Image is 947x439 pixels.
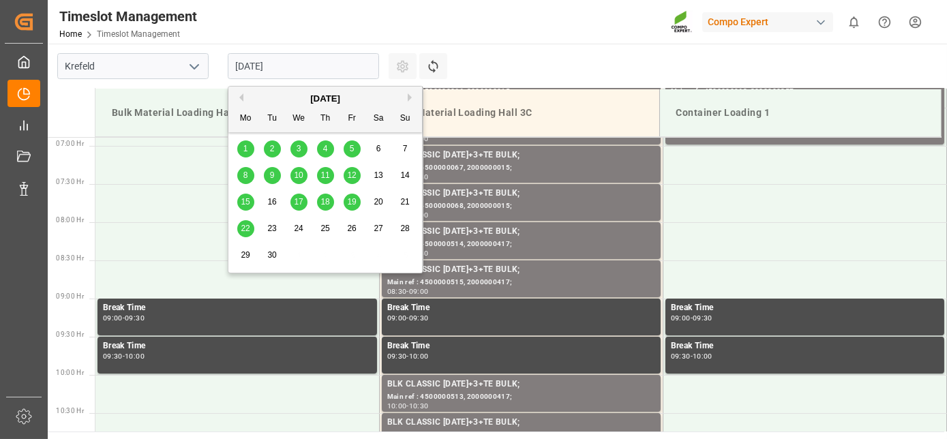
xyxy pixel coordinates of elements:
span: 17 [294,197,303,207]
div: Choose Monday, September 15th, 2025 [237,194,254,211]
span: 4 [323,144,328,153]
div: Choose Saturday, September 27th, 2025 [370,220,387,237]
div: Sa [370,110,387,127]
span: 22 [241,224,250,233]
span: 23 [267,224,276,233]
div: 09:00 [103,315,123,321]
div: - [123,315,125,321]
div: Bulk Material Loading Hall 3C [389,100,648,125]
div: Th [317,110,334,127]
button: Previous Month [235,93,243,102]
span: 2 [270,144,275,153]
div: 10:00 [409,353,429,359]
div: Main ref : 4500000067, 2000000015; [387,162,655,174]
span: 09:00 Hr [56,292,84,300]
div: Break Time [387,301,655,315]
span: 07:30 Hr [56,178,84,185]
span: 6 [376,144,381,153]
div: 09:00 [671,315,691,321]
span: 11 [320,170,329,180]
div: [DATE] [228,92,422,106]
div: BLK CLASSIC [DATE]+3+TE BULK; [387,187,655,200]
div: 09:30 [671,353,691,359]
input: Type to search/select [57,53,209,79]
div: Choose Sunday, September 14th, 2025 [397,167,414,184]
div: 09:30 [387,353,407,359]
div: Choose Wednesday, September 17th, 2025 [290,194,307,211]
div: Choose Friday, September 19th, 2025 [344,194,361,211]
span: 26 [347,224,356,233]
span: 9 [270,170,275,180]
div: BLK CLASSIC [DATE]+3+TE BULK; [387,225,655,239]
div: Break Time [103,301,372,315]
div: BLK CLASSIC [DATE]+3+TE BULK; [387,149,655,162]
div: - [406,403,408,409]
span: 1 [243,144,248,153]
span: 8 [243,170,248,180]
span: 20 [374,197,382,207]
div: 10:00 [387,403,407,409]
div: - [123,353,125,359]
div: 09:30 [409,315,429,321]
div: Choose Saturday, September 13th, 2025 [370,167,387,184]
div: Choose Tuesday, September 30th, 2025 [264,247,281,264]
div: We [290,110,307,127]
span: 3 [297,144,301,153]
div: Choose Monday, September 1st, 2025 [237,140,254,157]
span: 21 [400,197,409,207]
div: 10:30 [409,403,429,409]
span: 30 [267,250,276,260]
button: open menu [183,56,204,77]
button: show 0 new notifications [839,7,869,37]
span: 08:00 Hr [56,216,84,224]
div: Choose Tuesday, September 16th, 2025 [264,194,281,211]
span: 24 [294,224,303,233]
div: BLK CLASSIC [DATE]+3+TE BULK; [387,378,655,391]
div: Choose Monday, September 22nd, 2025 [237,220,254,237]
div: Choose Saturday, September 6th, 2025 [370,140,387,157]
div: - [406,315,408,321]
div: Break Time [671,339,939,353]
div: Container Loading 1 [671,100,931,125]
div: Choose Sunday, September 7th, 2025 [397,140,414,157]
button: Help Center [869,7,900,37]
div: 09:30 [125,315,145,321]
div: Main ref : 4500000513, 2000000417; [387,391,655,403]
div: Main ref : 4500000514, 2000000417; [387,239,655,250]
div: Choose Monday, September 8th, 2025 [237,167,254,184]
div: Choose Thursday, September 25th, 2025 [317,220,334,237]
span: 16 [267,197,276,207]
input: DD.MM.YYYY [228,53,379,79]
div: Choose Tuesday, September 9th, 2025 [264,167,281,184]
div: Break Time [387,339,655,353]
div: Mo [237,110,254,127]
span: 07:00 Hr [56,140,84,147]
div: Choose Tuesday, September 2nd, 2025 [264,140,281,157]
div: Compo Expert [702,12,833,32]
div: Choose Monday, September 29th, 2025 [237,247,254,264]
div: BLK CLASSIC [DATE]+3+TE BULK; [387,263,655,277]
span: 08:30 Hr [56,254,84,262]
div: 10:00 [693,353,712,359]
div: Timeslot Management [59,6,197,27]
div: Choose Thursday, September 11th, 2025 [317,167,334,184]
span: 12 [347,170,356,180]
div: 09:30 [693,315,712,321]
div: - [691,315,693,321]
span: 25 [320,224,329,233]
span: 29 [241,250,250,260]
a: Home [59,29,82,39]
span: 18 [320,197,329,207]
span: 14 [400,170,409,180]
div: Choose Friday, September 26th, 2025 [344,220,361,237]
div: Break Time [103,339,372,353]
div: Choose Friday, September 5th, 2025 [344,140,361,157]
div: Choose Wednesday, September 3rd, 2025 [290,140,307,157]
div: Choose Saturday, September 20th, 2025 [370,194,387,211]
span: 15 [241,197,250,207]
div: Choose Thursday, September 18th, 2025 [317,194,334,211]
div: Choose Sunday, September 28th, 2025 [397,220,414,237]
span: 7 [403,144,408,153]
div: Fr [344,110,361,127]
div: 09:00 [409,288,429,294]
